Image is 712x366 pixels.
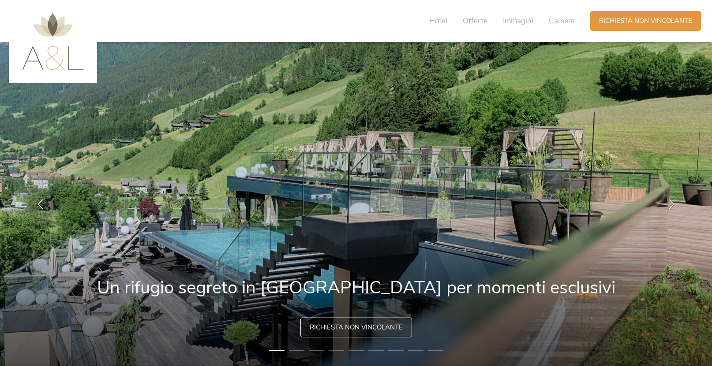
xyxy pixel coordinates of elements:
[503,16,533,26] span: Immagini
[429,16,447,26] span: Hotel
[310,323,403,332] span: Richiesta non vincolante
[463,16,487,26] span: Offerte
[549,16,575,26] span: Camere
[599,16,692,26] span: Richiesta non vincolante
[22,13,84,70] img: AMONTI & LUNARIS Wellnessresort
